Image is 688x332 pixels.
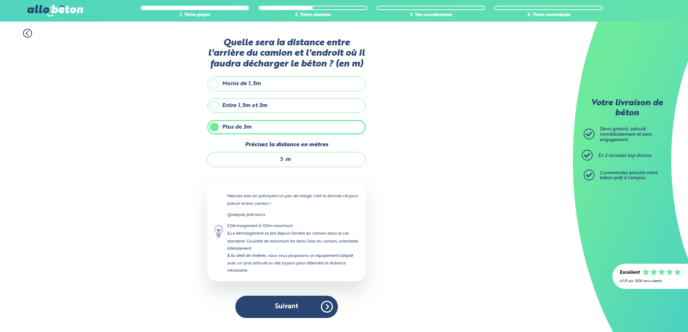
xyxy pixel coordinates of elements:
[27,5,83,17] img: allobéton
[377,13,485,18] div: 3. Vos coordonnées
[259,13,367,18] div: 2. Votre chantier
[207,77,366,91] label: Moins de 1,5m
[227,224,230,228] strong: 1.
[207,98,366,113] label: Entre 1,5m et 3m
[285,156,291,163] span: m
[227,252,358,274] div: Au delà de 3mètres, nous vous proposons un équipement adapté avec un bras articulé ou des tuyaux ...
[207,38,366,69] label: Quelle sera la distance entre l'arrière du camion et l'endroit où il faudra décharger le béton ? ...
[207,142,366,148] label: Précisez la distance en mètres
[207,120,366,134] label: Plus de 3m
[494,13,603,18] div: 4. Votre commande
[215,156,284,163] input: 0
[141,13,249,18] div: 1. Votre projet
[227,193,358,207] p: Mesurez bien en prévoyant un peu de marge, c'est la donnée clé pour prévoir le bon camion !
[624,304,680,324] iframe: Help widget launcher
[235,296,338,318] button: Suivant
[227,230,358,252] div: Le déchargement se fait depuis l'arrière du camion dans le cas standard. Goulotte de maximum 3m d...
[227,232,230,236] strong: 2.
[227,222,358,230] div: Déchargement à 100m maximum
[227,254,230,258] strong: 3.
[227,211,358,218] p: Quelques précisions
